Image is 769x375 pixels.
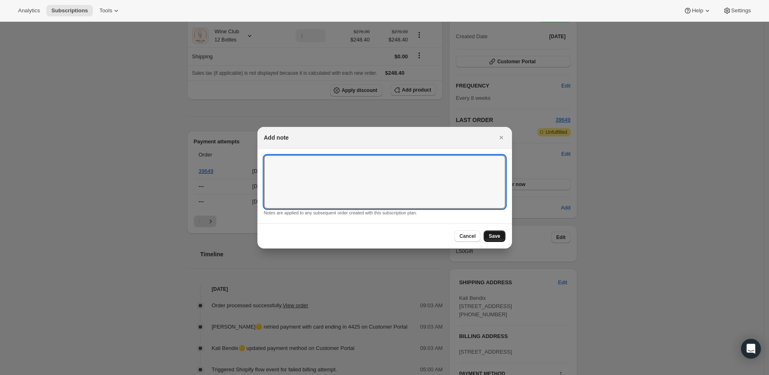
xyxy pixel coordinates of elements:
[18,7,40,14] span: Analytics
[484,230,505,242] button: Save
[264,210,417,215] small: Notes are applied to any subsequent order created with this subscription plan.
[94,5,125,16] button: Tools
[264,133,289,142] h2: Add note
[718,5,756,16] button: Settings
[455,230,480,242] button: Cancel
[13,5,45,16] button: Analytics
[489,233,500,239] span: Save
[51,7,88,14] span: Subscriptions
[741,339,761,359] div: Open Intercom Messenger
[459,233,475,239] span: Cancel
[496,132,507,143] button: Close
[99,7,112,14] span: Tools
[692,7,703,14] span: Help
[46,5,93,16] button: Subscriptions
[679,5,716,16] button: Help
[731,7,751,14] span: Settings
